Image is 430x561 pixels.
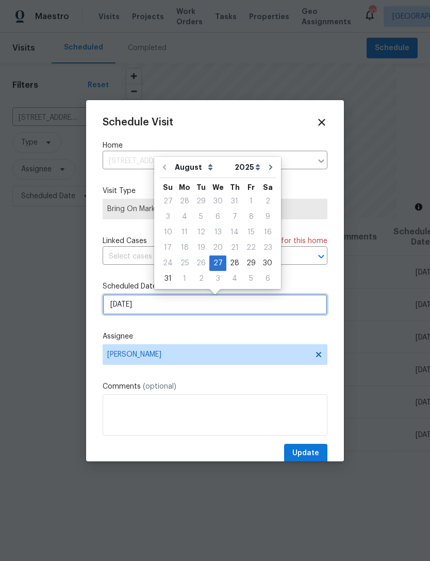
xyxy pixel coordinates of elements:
div: Fri Aug 22 2025 [243,240,259,255]
div: 28 [176,194,193,209]
div: 5 [193,210,209,224]
div: 9 [259,210,276,224]
div: Mon Aug 18 2025 [176,240,193,255]
div: 29 [193,194,209,209]
div: Sun Aug 17 2025 [159,240,176,255]
div: Mon Aug 25 2025 [176,255,193,271]
div: Sat Aug 23 2025 [259,240,276,255]
label: Visit Type [103,186,327,196]
span: Bring On Market (BOM) [107,204,323,214]
div: 4 [226,271,243,286]
input: M/D/YYYY [103,294,327,315]
label: Assignee [103,331,327,342]
div: Wed Jul 30 2025 [209,194,226,209]
div: 26 [193,256,209,270]
div: Thu Aug 14 2025 [226,225,243,240]
select: Year [232,159,263,175]
div: 31 [159,271,176,286]
span: Schedule Visit [103,117,173,127]
div: 4 [176,210,193,224]
div: Fri Aug 01 2025 [243,194,259,209]
div: Tue Aug 12 2025 [193,225,209,240]
div: Sun Aug 03 2025 [159,209,176,225]
div: Wed Aug 20 2025 [209,240,226,255]
div: 16 [259,225,276,239]
div: Mon Sep 01 2025 [176,271,193,286]
div: Wed Sep 03 2025 [209,271,226,286]
div: Thu Jul 31 2025 [226,194,243,209]
div: Mon Aug 11 2025 [176,225,193,240]
div: Mon Jul 28 2025 [176,194,193,209]
div: Tue Aug 26 2025 [193,255,209,271]
abbr: Wednesday [212,184,224,191]
select: Month [172,159,232,175]
label: Scheduled Date [103,281,327,292]
div: 7 [226,210,243,224]
abbr: Tuesday [196,184,206,191]
div: Fri Aug 08 2025 [243,209,259,225]
div: 6 [209,210,226,224]
div: 6 [259,271,276,286]
div: 2 [193,271,209,286]
button: Update [284,444,327,463]
div: Sun Aug 24 2025 [159,255,176,271]
div: 12 [193,225,209,239]
label: Comments [103,381,327,392]
div: Sun Aug 10 2025 [159,225,176,240]
div: Thu Aug 21 2025 [226,240,243,255]
div: 3 [209,271,226,286]
div: 11 [176,225,193,239]
div: 29 [243,256,259,270]
span: (optional) [143,383,176,390]
button: Go to previous month [157,157,172,178]
abbr: Sunday [163,184,173,191]
div: Fri Aug 15 2025 [243,225,259,240]
div: 3 [159,210,176,224]
span: [PERSON_NAME] [107,350,309,359]
div: Thu Aug 07 2025 [226,209,243,225]
div: Fri Sep 05 2025 [243,271,259,286]
label: Home [103,140,327,151]
div: Tue Jul 29 2025 [193,194,209,209]
div: Tue Aug 05 2025 [193,209,209,225]
div: Fri Aug 29 2025 [243,255,259,271]
div: 24 [159,256,176,270]
div: Wed Aug 06 2025 [209,209,226,225]
input: Select cases [103,249,299,265]
div: 20 [209,241,226,255]
div: 8 [243,210,259,224]
div: Sat Aug 09 2025 [259,209,276,225]
div: 1 [243,194,259,209]
abbr: Monday [179,184,190,191]
div: 31 [226,194,243,209]
div: 14 [226,225,243,239]
button: Go to next month [263,157,278,178]
div: 28 [226,256,243,270]
div: 15 [243,225,259,239]
div: Sat Aug 30 2025 [259,255,276,271]
div: 5 [243,271,259,286]
div: Sun Aug 31 2025 [159,271,176,286]
input: Enter in an address [103,153,312,169]
div: 27 [209,256,226,270]
div: 23 [259,241,276,255]
div: 18 [176,241,193,255]
div: 22 [243,241,259,255]
abbr: Friday [247,184,255,191]
div: Tue Sep 02 2025 [193,271,209,286]
div: 30 [259,256,276,270]
div: Wed Aug 27 2025 [209,255,226,271]
abbr: Thursday [230,184,240,191]
div: 13 [209,225,226,239]
div: Sat Sep 06 2025 [259,271,276,286]
span: Close [316,117,327,128]
div: 21 [226,241,243,255]
div: 27 [159,194,176,209]
div: Thu Aug 28 2025 [226,255,243,271]
div: 1 [176,271,193,286]
div: Sat Aug 16 2025 [259,225,276,240]
div: 2 [259,194,276,209]
span: Linked Cases [103,236,147,246]
div: Thu Sep 04 2025 [226,271,243,286]
button: Open [314,249,328,264]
